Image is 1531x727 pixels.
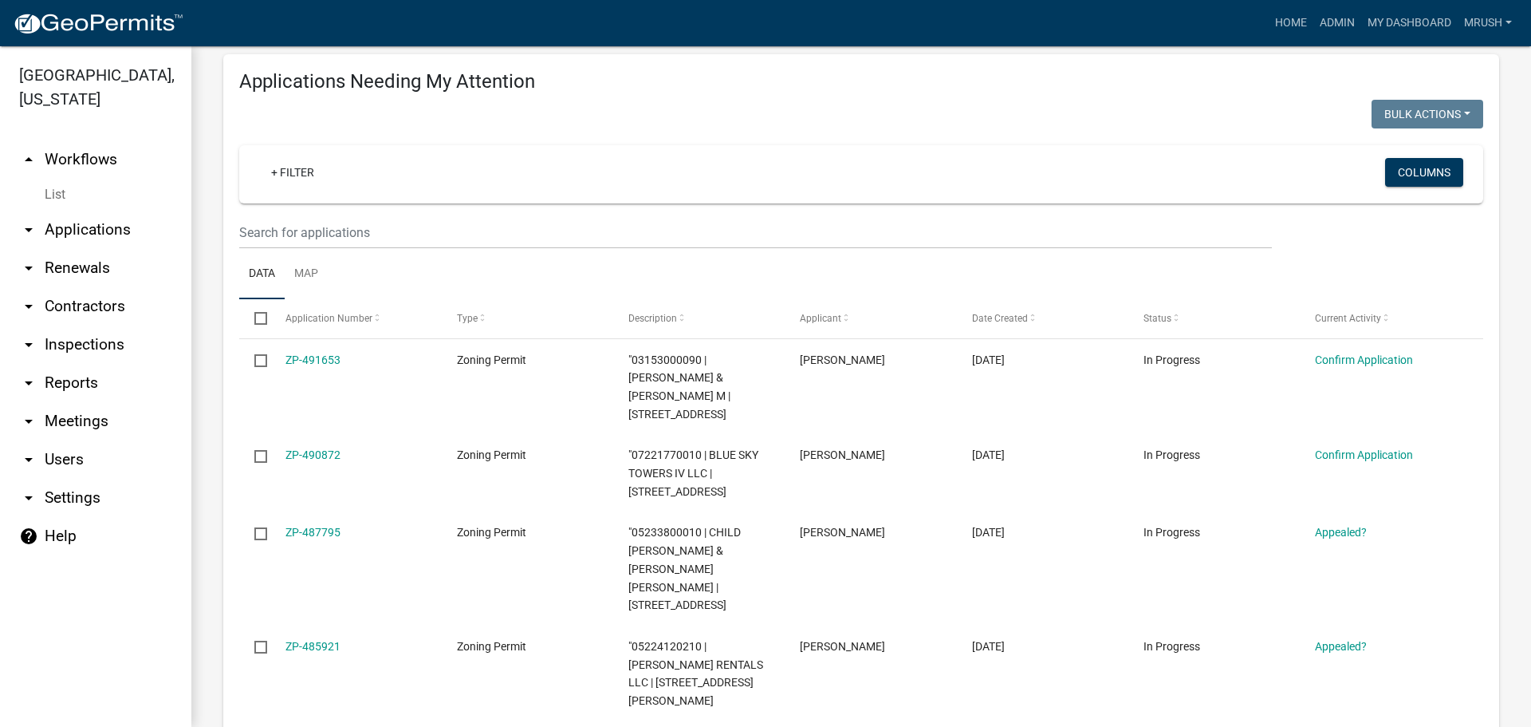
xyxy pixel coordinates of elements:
[1315,526,1367,539] a: Appealed?
[19,488,38,508] i: arrow_drop_down
[628,640,763,707] span: "05224120210 | TEMPLETON RENTALS LLC | 4561 ASBURY DR
[1143,448,1200,461] span: In Progress
[1313,8,1361,38] a: Admin
[19,150,38,169] i: arrow_drop_up
[457,526,526,539] span: Zoning Permit
[239,249,285,300] a: Data
[285,448,340,461] a: ZP-490872
[285,640,340,653] a: ZP-485921
[457,640,526,653] span: Zoning Permit
[285,354,340,366] a: ZP-491653
[628,526,741,611] span: "05233800010 | CHILD DONALD RAY & ALICE MARIE | 15127 ELM ST
[19,450,38,469] i: arrow_drop_down
[1143,354,1200,366] span: In Progress
[285,526,340,539] a: ZP-487795
[1143,526,1200,539] span: In Progress
[457,313,478,324] span: Type
[239,70,1483,93] h4: Applications Needing My Attention
[19,297,38,316] i: arrow_drop_down
[800,313,841,324] span: Applicant
[628,448,758,498] span: "07221770010 | BLUE SKY TOWERS IV LLC | 16400 34TH ST SE
[1143,313,1171,324] span: Status
[1300,299,1471,338] datatable-header-cell: Current Activity
[1315,448,1413,461] a: Confirm Application
[1315,313,1381,324] span: Current Activity
[1143,640,1200,653] span: In Progress
[285,313,372,324] span: Application Number
[19,373,38,393] i: arrow_drop_down
[1315,354,1413,366] a: Confirm Application
[19,259,38,278] i: arrow_drop_down
[258,158,327,187] a: + Filter
[972,313,1028,324] span: Date Created
[19,527,38,546] i: help
[270,299,441,338] datatable-header-cell: Application Number
[239,216,1272,249] input: Search for applications
[785,299,956,338] datatable-header-cell: Applicant
[19,220,38,239] i: arrow_drop_down
[800,640,885,653] span: Nick Kramer
[457,354,526,366] span: Zoning Permit
[285,249,328,300] a: Map
[1128,299,1300,338] datatable-header-cell: Status
[972,640,1005,653] span: 09/30/2025
[1315,640,1367,653] a: Appealed?
[613,299,785,338] datatable-header-cell: Description
[800,526,885,539] span: Alice Child
[457,448,526,461] span: Zoning Permit
[19,412,38,431] i: arrow_drop_down
[1372,100,1483,128] button: Bulk Actions
[1269,8,1313,38] a: Home
[628,313,677,324] span: Description
[800,354,885,366] span: Andrew Steenblock
[442,299,613,338] datatable-header-cell: Type
[1385,158,1463,187] button: Columns
[972,526,1005,539] span: 10/03/2025
[1361,8,1458,38] a: My Dashboard
[1458,8,1518,38] a: MRush
[239,299,270,338] datatable-header-cell: Select
[19,335,38,354] i: arrow_drop_down
[800,448,885,461] span: Chelle Eischens
[956,299,1128,338] datatable-header-cell: Date Created
[972,448,1005,461] span: 10/10/2025
[972,354,1005,366] span: 10/13/2025
[628,354,730,421] span: "03153000090 | STEENBLOCK ANDREW P & TWYLA M | 16432 310TH ST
